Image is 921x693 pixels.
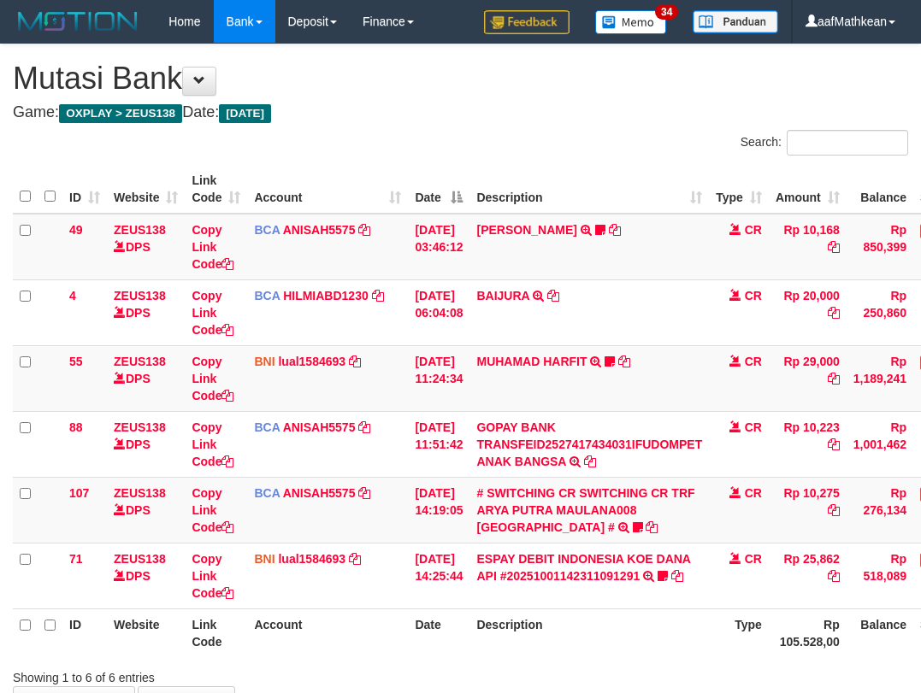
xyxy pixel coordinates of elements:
[358,486,370,500] a: Copy ANISAH5575 to clipboard
[192,486,233,534] a: Copy Link Code
[283,486,356,500] a: ANISAH5575
[408,214,469,280] td: [DATE] 03:46:12
[769,608,847,657] th: Rp 105.528,00
[408,411,469,477] td: [DATE] 11:51:42
[408,477,469,543] td: [DATE] 14:19:05
[595,10,667,34] img: Button%20Memo.svg
[609,223,621,237] a: Copy INA PAUJANAH to clipboard
[655,4,678,20] span: 34
[114,552,166,566] a: ZEUS138
[358,420,370,434] a: Copy ANISAH5575 to clipboard
[13,662,371,686] div: Showing 1 to 6 of 6 entries
[769,214,847,280] td: Rp 10,168
[646,520,658,534] a: Copy # SWITCHING CR SWITCHING CR TRF ARYA PUTRA MAULANA008 PLAZA MANDI # to clipboard
[192,355,233,402] a: Copy Link Code
[787,130,908,156] input: Search:
[349,355,361,368] a: Copy lual1584693 to clipboard
[769,411,847,477] td: Rp 10,223
[254,289,280,302] span: BCA
[671,569,683,583] a: Copy ESPAY DEBIT INDONESIA KOE DANA API #20251001142311091291 to clipboard
[408,345,469,411] td: [DATE] 11:24:34
[828,503,840,517] a: Copy Rp 10,275 to clipboard
[408,279,469,345] td: [DATE] 06:04:08
[769,477,847,543] td: Rp 10,275
[192,289,233,337] a: Copy Link Code
[107,477,185,543] td: DPS
[745,289,762,302] span: CR
[618,355,630,368] a: Copy MUHAMAD HARFIT to clipboard
[107,279,185,345] td: DPS
[745,486,762,500] span: CR
[547,289,559,302] a: Copy BAIJURA to clipboard
[828,569,840,583] a: Copy Rp 25,862 to clipboard
[847,345,913,411] td: Rp 1,189,241
[254,223,280,237] span: BCA
[847,608,913,657] th: Balance
[13,104,908,121] h4: Game: Date:
[114,355,166,368] a: ZEUS138
[847,411,913,477] td: Rp 1,001,462
[107,543,185,608] td: DPS
[59,104,182,123] span: OXPLAY > ZEUS138
[13,9,143,34] img: MOTION_logo.png
[847,165,913,214] th: Balance
[745,420,762,434] span: CR
[69,486,89,500] span: 107
[769,279,847,345] td: Rp 20,000
[709,608,769,657] th: Type
[358,223,370,237] a: Copy ANISAH5575 to clipboard
[476,486,694,534] a: # SWITCHING CR SWITCHING CR TRF ARYA PUTRA MAULANA008 [GEOGRAPHIC_DATA] #
[476,223,576,237] a: [PERSON_NAME]
[745,552,762,566] span: CR
[247,608,408,657] th: Account
[476,355,587,368] a: MUHAMAD HARFIT
[741,130,908,156] label: Search:
[476,289,529,302] a: BAIJURA
[278,355,345,368] a: lual1584693
[69,552,83,566] span: 71
[254,420,280,434] span: BCA
[283,223,356,237] a: ANISAH5575
[372,289,384,302] a: Copy HILMIABD1230 to clipboard
[278,552,345,566] a: lual1584693
[484,10,570,34] img: Feedback.jpg
[62,165,107,214] th: ID: activate to sort column ascending
[192,223,233,271] a: Copy Link Code
[476,420,702,468] a: GOPAY BANK TRANSFEID2527417434031IFUDOMPET ANAK BANGSA
[469,608,709,657] th: Description
[114,289,166,302] a: ZEUS138
[847,543,913,608] td: Rp 518,089
[847,279,913,345] td: Rp 250,860
[254,355,275,368] span: BNI
[828,372,840,385] a: Copy Rp 29,000 to clipboard
[584,455,596,468] a: Copy GOPAY BANK TRANSFEID2527417434031IFUDOMPET ANAK BANGSA to clipboard
[476,552,690,583] a: ESPAY DEBIT INDONESIA KOE DANA API #20251001142311091291
[247,165,408,214] th: Account: activate to sort column ascending
[847,214,913,280] td: Rp 850,399
[107,165,185,214] th: Website: activate to sort column ascending
[469,165,709,214] th: Description: activate to sort column ascending
[693,10,778,33] img: panduan.png
[408,608,469,657] th: Date
[828,306,840,320] a: Copy Rp 20,000 to clipboard
[745,355,762,368] span: CR
[114,486,166,500] a: ZEUS138
[185,608,247,657] th: Link Code
[62,608,107,657] th: ID
[107,214,185,280] td: DPS
[13,62,908,96] h1: Mutasi Bank
[192,552,233,600] a: Copy Link Code
[408,165,469,214] th: Date: activate to sort column descending
[254,486,280,500] span: BCA
[769,345,847,411] td: Rp 29,000
[69,420,83,434] span: 88
[107,345,185,411] td: DPS
[69,223,83,237] span: 49
[847,477,913,543] td: Rp 276,134
[769,165,847,214] th: Amount: activate to sort column ascending
[185,165,247,214] th: Link Code: activate to sort column ascending
[709,165,769,214] th: Type: activate to sort column ascending
[408,543,469,608] td: [DATE] 14:25:44
[114,223,166,237] a: ZEUS138
[828,438,840,451] a: Copy Rp 10,223 to clipboard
